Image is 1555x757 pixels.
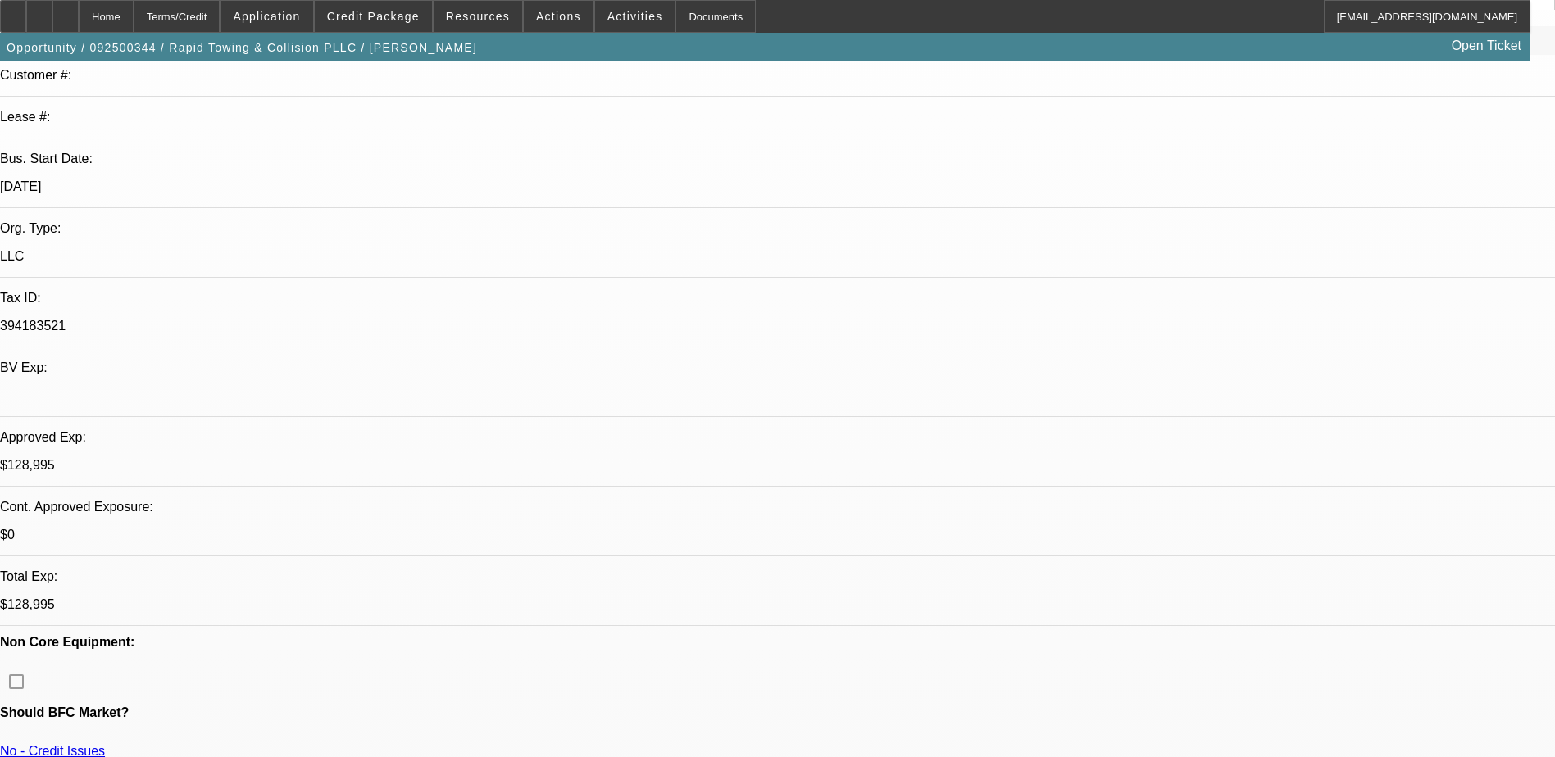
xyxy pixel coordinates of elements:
[607,10,663,23] span: Activities
[1445,32,1528,60] a: Open Ticket
[595,1,675,32] button: Activities
[221,1,312,32] button: Application
[7,41,477,54] span: Opportunity / 092500344 / Rapid Towing & Collision PLLC / [PERSON_NAME]
[434,1,522,32] button: Resources
[524,1,593,32] button: Actions
[315,1,432,32] button: Credit Package
[446,10,510,23] span: Resources
[327,10,420,23] span: Credit Package
[233,10,300,23] span: Application
[536,10,581,23] span: Actions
